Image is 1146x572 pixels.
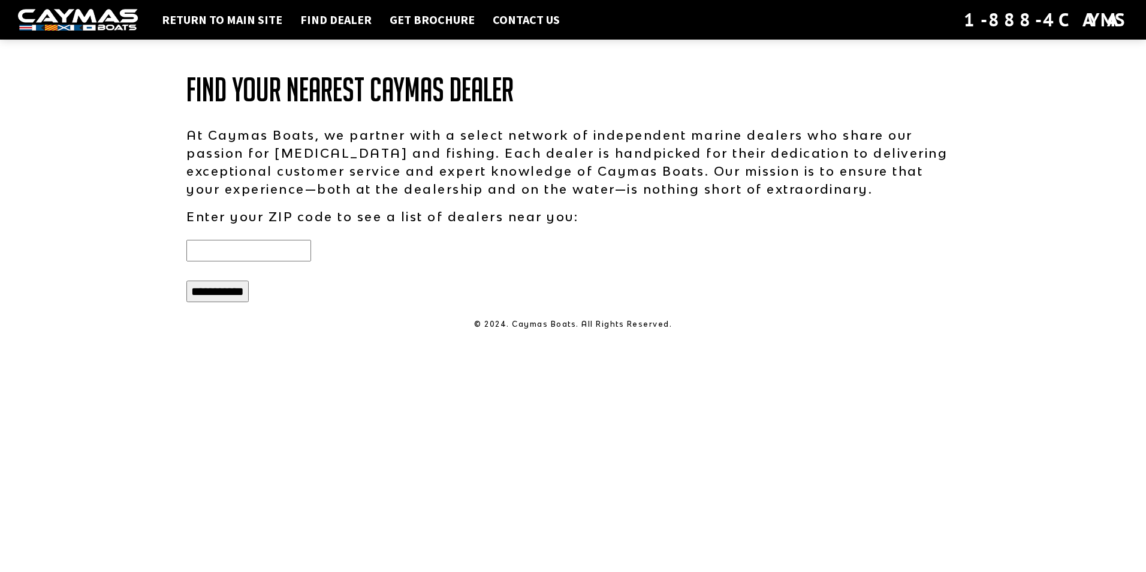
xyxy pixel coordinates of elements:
[18,9,138,31] img: white-logo-c9c8dbefe5ff5ceceb0f0178aa75bf4bb51f6bca0971e226c86eb53dfe498488.png
[384,12,481,28] a: Get Brochure
[964,7,1128,33] div: 1-888-4CAYMAS
[186,72,960,108] h1: Find Your Nearest Caymas Dealer
[156,12,288,28] a: Return to main site
[487,12,566,28] a: Contact Us
[186,207,960,225] p: Enter your ZIP code to see a list of dealers near you:
[294,12,378,28] a: Find Dealer
[186,319,960,330] p: © 2024. Caymas Boats. All Rights Reserved.
[186,126,960,198] p: At Caymas Boats, we partner with a select network of independent marine dealers who share our pas...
